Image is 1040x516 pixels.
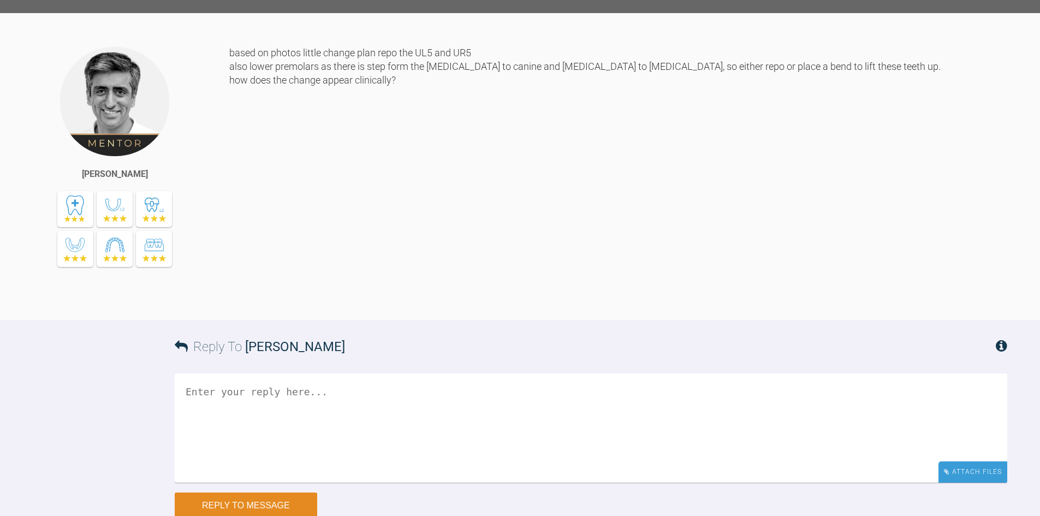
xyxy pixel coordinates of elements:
[82,167,148,181] div: [PERSON_NAME]
[59,46,170,157] img: Asif Chatoo
[229,46,1007,304] div: based on photos little change plan repo the UL5 and UR5 also lower premolars as there is step for...
[245,339,345,354] span: [PERSON_NAME]
[938,461,1007,483] div: Attach Files
[175,336,345,357] h3: Reply To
